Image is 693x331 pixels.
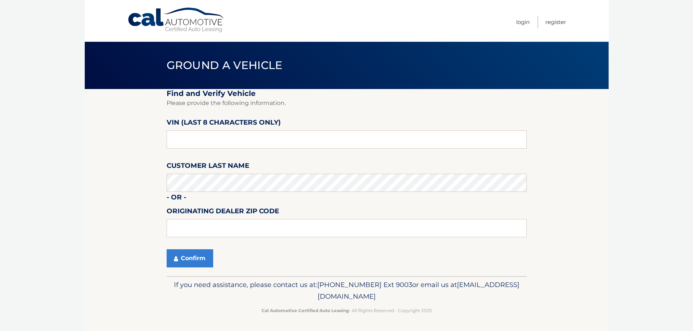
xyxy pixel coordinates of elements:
[167,89,527,98] h2: Find and Verify Vehicle
[171,307,522,314] p: - All Rights Reserved - Copyright 2025
[516,16,530,28] a: Login
[171,279,522,302] p: If you need assistance, please contact us at: or email us at
[167,98,527,108] p: Please provide the following information.
[127,7,226,33] a: Cal Automotive
[167,160,249,174] label: Customer Last Name
[167,206,279,219] label: Originating Dealer Zip Code
[167,249,213,267] button: Confirm
[262,308,349,313] strong: Cal Automotive Certified Auto Leasing
[317,280,412,289] span: [PHONE_NUMBER] Ext 9003
[167,192,186,205] label: - or -
[545,16,566,28] a: Register
[167,117,281,130] label: VIN (last 8 characters only)
[167,58,283,72] span: Ground a Vehicle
